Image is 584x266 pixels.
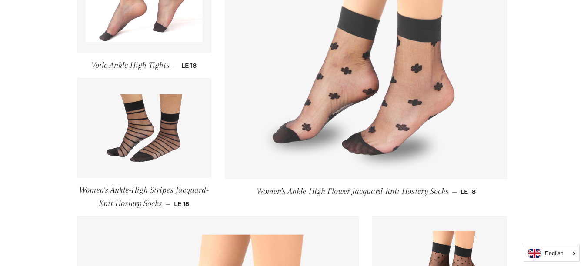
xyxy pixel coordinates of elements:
span: — [452,188,457,196]
span: LE 18 [181,62,197,70]
span: Women's Ankle-High Stripes Jacquard-Knit Hosiery Socks [79,185,209,208]
a: Women's Ankle-High Stripes Jacquard-Knit Hosiery Socks — LE 18 [77,178,212,216]
span: LE 18 [174,200,189,208]
a: Voile Ankle High Tights — LE 18 [77,53,212,78]
span: — [166,200,170,208]
span: LE 18 [461,188,476,196]
a: English [528,249,575,258]
span: Women's Ankle-High Flower Jacquard-Knit Hosiery Socks [257,186,449,196]
i: English [545,250,564,256]
span: Voile Ankle High Tights [91,60,170,70]
a: Women's Ankle-High Flower Jacquard-Knit Hosiery Socks — LE 18 [225,179,507,204]
span: — [173,62,178,70]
